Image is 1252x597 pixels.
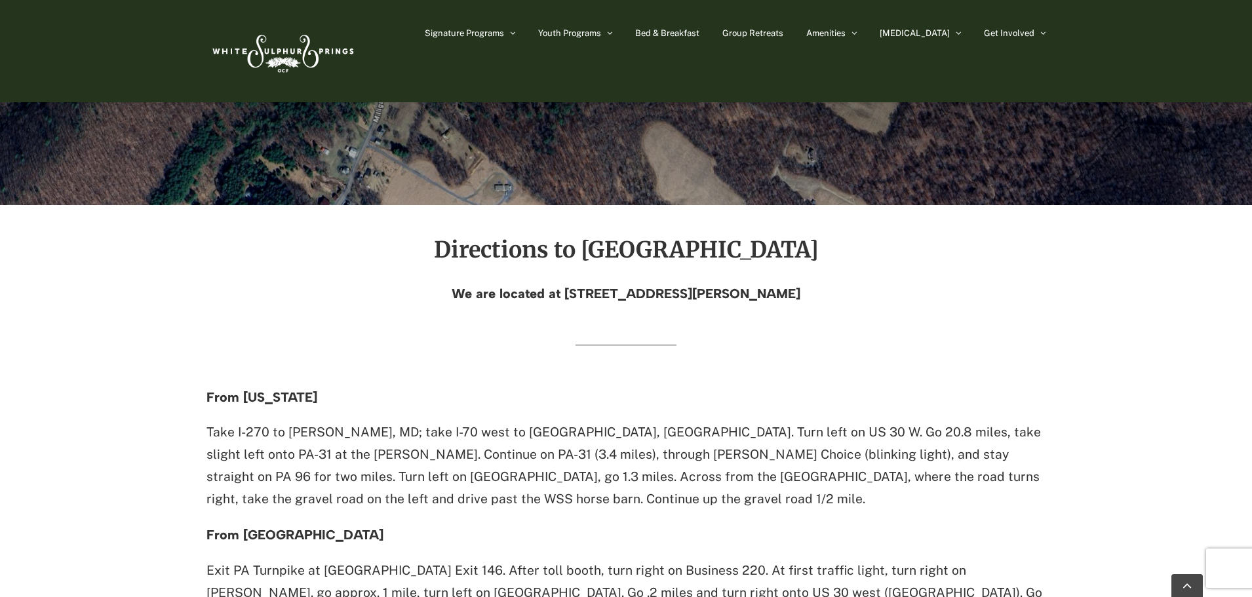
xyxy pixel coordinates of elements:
[806,29,846,37] span: Amenities
[206,389,317,405] strong: From [US_STATE]
[206,286,1046,301] h4: We are located at [STREET_ADDRESS][PERSON_NAME]
[635,29,699,37] span: Bed & Breakfast
[206,421,1046,510] p: Take I-270 to [PERSON_NAME], MD; take I-70 west to [GEOGRAPHIC_DATA], [GEOGRAPHIC_DATA]. Turn lef...
[538,29,601,37] span: Youth Programs
[722,29,783,37] span: Group Retreats
[984,29,1034,37] span: Get Involved
[206,20,357,82] img: White Sulphur Springs Logo
[206,527,383,543] strong: From [GEOGRAPHIC_DATA]
[206,238,1046,261] h2: Directions to [GEOGRAPHIC_DATA]
[425,29,504,37] span: Signature Programs
[880,29,950,37] span: [MEDICAL_DATA]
